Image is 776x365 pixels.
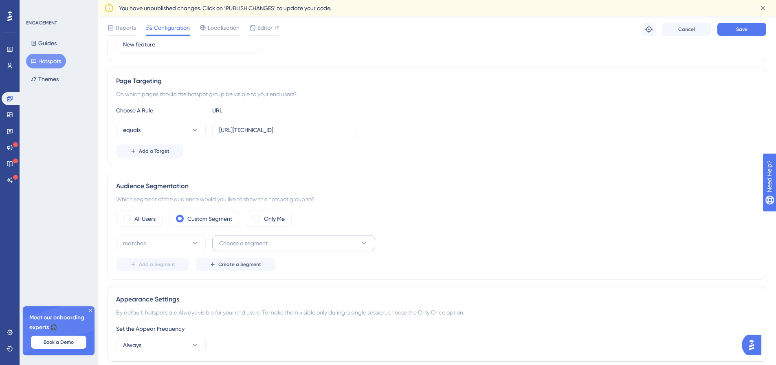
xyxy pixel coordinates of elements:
span: Meet our onboarding experts 🎧 [29,313,88,332]
button: Guides [26,36,62,51]
button: Create a Segment [196,258,275,271]
div: Choose A Rule [116,106,206,115]
span: Cancel [678,26,695,33]
span: Add a Segment [139,261,175,268]
button: matches [116,235,206,251]
span: Localization [208,23,240,33]
span: Editor [257,23,273,33]
button: equals [116,122,206,138]
span: Book a Demo [44,339,74,345]
label: Only Me [264,214,285,224]
label: All Users [134,214,156,224]
div: Audience Segmentation [116,181,758,191]
span: Always [123,340,141,350]
div: URL [212,106,302,115]
button: Themes [26,72,64,86]
input: yourwebsite.com/path [219,125,350,134]
button: Add a Segment [116,258,189,271]
span: You have unpublished changes. Click on ‘PUBLISH CHANGES’ to update your code. [119,3,331,13]
iframe: UserGuiding AI Assistant Launcher [742,333,766,357]
span: Save [736,26,747,33]
span: Need Help? [19,2,51,12]
span: Create a Segment [218,261,261,268]
div: ENGAGEMENT [26,20,57,26]
button: Always [116,337,206,353]
div: Page Targeting [116,76,758,86]
button: Save [717,23,766,36]
span: matches [123,238,146,248]
div: Which segment of the audience would you like to show this hotspot group to? [116,194,758,204]
button: Book a Demo [31,336,86,349]
div: Set the Appear Frequency [116,324,758,334]
div: Appearance Settings [116,295,758,304]
button: Choose a segment [212,235,375,251]
span: Configuration [154,23,190,33]
button: Add a Target [116,145,183,158]
span: Add a Target [139,148,169,154]
span: Choose a segment [219,238,268,248]
label: Custom Segment [187,214,232,224]
span: equals [123,125,141,135]
div: On which pages should the hotspot group be visible to your end users? [116,89,758,99]
span: Reports [116,23,136,33]
input: Type your Hotspot Group Name here [123,40,254,49]
button: Hotspots [26,54,66,68]
button: Cancel [662,23,711,36]
div: By default, hotspots are Always visible for your end users. To make them visible only during a si... [116,308,758,317]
